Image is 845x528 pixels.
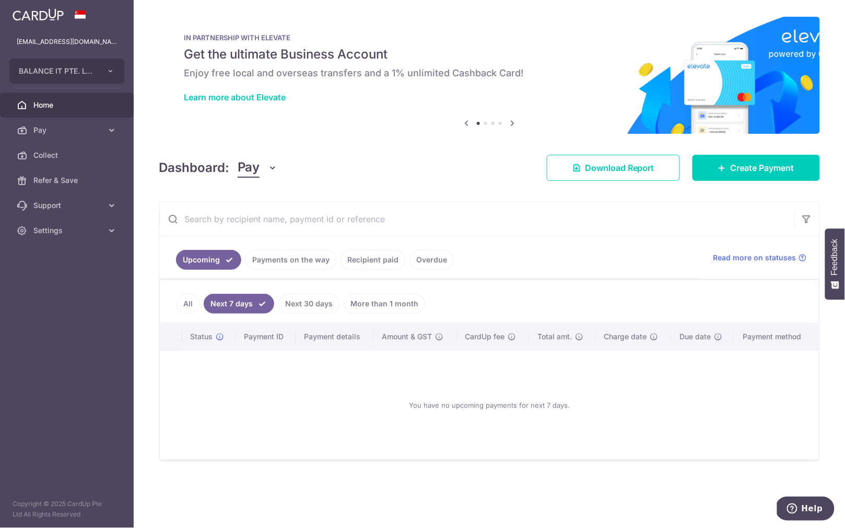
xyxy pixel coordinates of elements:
input: Search by recipient name, payment id or reference [159,202,794,236]
span: BALANCE IT PTE. LTD. [19,66,96,76]
img: Renovation banner [159,17,820,134]
p: IN PARTNERSHIP WITH ELEVATE [184,33,795,42]
span: Home [33,100,102,110]
button: Pay [238,158,278,178]
th: Payment details [296,323,373,350]
a: Learn more about Elevate [184,92,286,102]
a: Next 7 days [204,294,274,314]
a: Next 30 days [278,294,339,314]
a: Overdue [409,250,454,270]
span: Status [191,331,213,342]
img: CardUp [13,8,64,21]
th: Payment ID [236,323,296,350]
span: Charge date [604,331,647,342]
h4: Dashboard: [159,158,229,177]
iframe: Opens a widget where you can find more information [777,497,835,523]
div: You have no upcoming payments for next 7 days. [172,359,806,451]
span: Pay [33,125,102,135]
a: Create Payment [693,155,820,181]
button: BALANCE IT PTE. LTD. [9,59,124,84]
a: Recipient paid [341,250,405,270]
h6: Enjoy free local and overseas transfers and a 1% unlimited Cashback Card! [184,67,795,79]
span: Download Report [585,162,654,174]
a: Payments on the way [245,250,336,270]
a: Upcoming [176,250,241,270]
span: Refer & Save [33,175,102,186]
span: Collect [33,150,102,160]
a: Download Report [547,155,680,181]
a: Read more on statuses [713,252,807,263]
span: CardUp fee [465,331,505,342]
h5: Get the ultimate Business Account [184,46,795,63]
span: Amount & GST [382,331,432,342]
p: [EMAIL_ADDRESS][DOMAIN_NAME] [17,37,117,47]
th: Payment method [734,323,819,350]
span: Feedback [830,239,840,276]
span: Total amt. [537,331,572,342]
span: Read more on statuses [713,252,796,263]
a: More than 1 month [344,294,425,314]
span: Due date [679,331,711,342]
button: Feedback - Show survey [825,228,845,300]
a: All [177,294,199,314]
span: Create Payment [731,162,794,174]
span: Support [33,200,102,211]
span: Settings [33,225,102,236]
span: Pay [238,158,260,178]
